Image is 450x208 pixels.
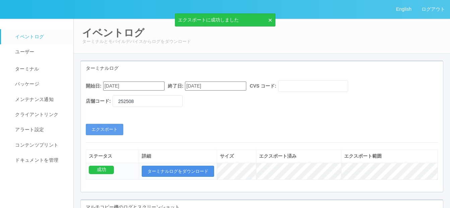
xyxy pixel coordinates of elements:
label: CVS コード: [250,83,276,90]
span: アラート設定 [13,127,44,132]
button: ターミナルログをダウンロード [142,166,214,177]
div: エクスポート範囲 [344,153,435,160]
button: エクスポート [86,124,123,135]
p: ターミナルとモバイルデバイスからログをダウンロード [82,38,442,45]
div: ステータス [89,153,136,160]
label: 店舗コード: [86,98,111,105]
a: ユーザー [1,44,79,59]
label: 終了日: [168,83,184,90]
a: パッケージ [1,76,79,92]
a: イベントログ [1,29,79,44]
label: 開始日: [86,83,102,90]
h2: イベントログ [82,27,442,38]
div: エクスポートに成功しました [175,13,275,27]
div: 詳細 [142,153,214,160]
div: サイズ [220,153,253,160]
a: コンテンツプリント [1,138,79,153]
a: クライアントリンク [1,107,79,122]
a: × [265,16,272,23]
span: パッケージ [13,81,39,87]
span: ターミナル [13,66,39,71]
span: コンテンツプリント [13,142,58,148]
div: ターミナルログ [81,61,443,75]
span: イベントログ [13,34,44,39]
a: ドキュメントを管理 [1,153,79,168]
span: ユーザー [13,49,34,54]
div: 成功 [89,166,114,174]
a: メンテナンス通知 [1,92,79,107]
div: エクスポート済み [259,153,338,160]
a: ターミナル [1,60,79,76]
span: メンテナンス通知 [13,97,54,102]
span: クライアントリンク [13,112,58,117]
a: アラート設定 [1,122,79,137]
span: ドキュメントを管理 [13,157,58,163]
